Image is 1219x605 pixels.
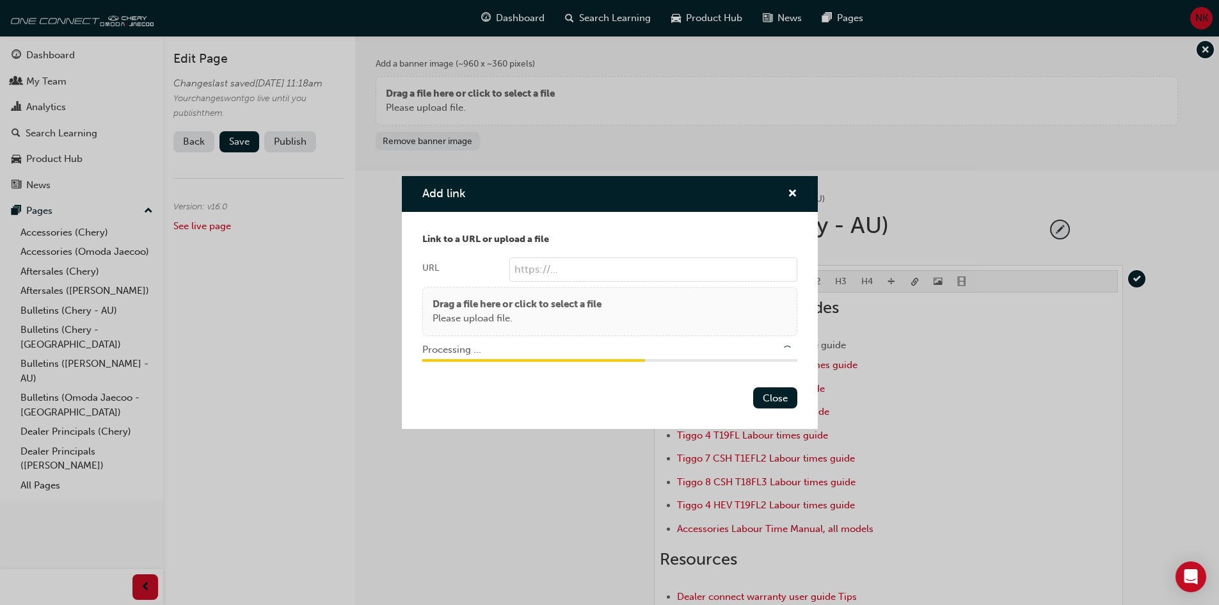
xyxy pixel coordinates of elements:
p: Link to a URL or upload a file [422,232,797,247]
button: cross-icon [788,186,797,202]
span: cross-icon [788,189,797,200]
button: Close [753,387,797,408]
span: Processing ... [422,344,481,355]
p: Please upload file. [433,311,602,326]
div: Add link [402,176,818,430]
div: Drag a file here or click to select a filePlease upload file. [422,287,797,336]
span: Add link [422,186,465,200]
div: Open Intercom Messenger [1175,561,1206,592]
input: URL [509,257,797,282]
div: URL [422,262,439,275]
p: Drag a file here or click to select a file [433,297,602,312]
